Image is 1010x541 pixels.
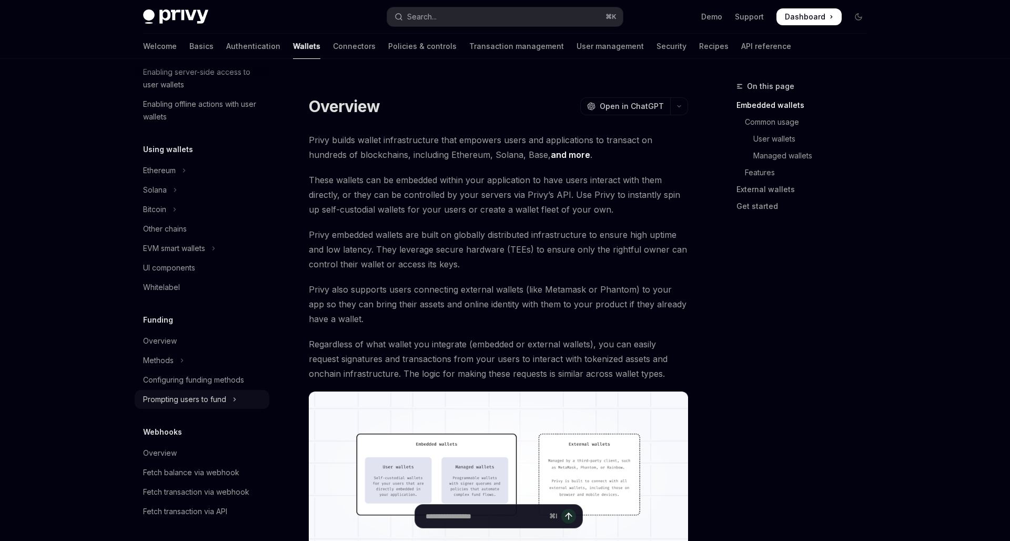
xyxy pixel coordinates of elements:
a: Whitelabel [135,278,269,297]
a: Managed wallets [736,147,875,164]
span: Privy builds wallet infrastructure that empowers users and applications to transact on hundreds o... [309,133,688,162]
div: Enabling server-side access to user wallets [143,66,263,91]
a: Fetch transaction via API [135,502,269,521]
button: Open in ChatGPT [580,97,670,115]
h5: Using wallets [143,143,193,156]
a: Fetch balance via webhook [135,463,269,482]
button: Open search [387,7,623,26]
a: Other chains [135,219,269,238]
span: On this page [747,80,794,93]
h1: Overview [309,97,380,116]
a: Dashboard [776,8,842,25]
div: EVM smart wallets [143,242,205,255]
div: Search... [407,11,437,23]
span: ⌘ K [605,13,617,21]
input: Ask a question... [426,505,545,528]
div: Fetch transaction via API [143,505,227,518]
button: Toggle Methods section [135,351,269,370]
a: User management [577,34,644,59]
div: Fetch transaction via webhook [143,486,249,498]
div: Fetch balance via webhook [143,466,239,479]
div: Methods [143,354,174,367]
span: Open in ChatGPT [600,101,664,112]
a: Policies & controls [388,34,457,59]
button: Toggle Solana section [135,181,269,199]
span: Regardless of what wallet you integrate (embedded or external wallets), you can easily request si... [309,337,688,381]
span: Privy embedded wallets are built on globally distributed infrastructure to ensure high uptime and... [309,227,688,272]
a: Overview [135,444,269,463]
div: Ethereum [143,164,176,177]
button: Toggle dark mode [850,8,867,25]
a: Embedded wallets [736,97,875,114]
a: Overview [135,332,269,350]
a: Basics [189,34,214,59]
a: External wallets [736,181,875,198]
h5: Webhooks [143,426,182,438]
h5: Funding [143,314,173,326]
a: Connectors [333,34,376,59]
a: Transaction management [469,34,564,59]
a: Demo [701,12,722,22]
a: Authentication [226,34,280,59]
a: Enabling server-side access to user wallets [135,63,269,94]
a: API reference [741,34,791,59]
div: Enabling offline actions with user wallets [143,98,263,123]
a: Features [736,164,875,181]
a: and more [551,149,590,161]
a: Support [735,12,764,22]
button: Toggle EVM smart wallets section [135,239,269,258]
button: Toggle Prompting users to fund section [135,390,269,409]
a: Wallets [293,34,320,59]
div: Other chains [143,223,187,235]
img: dark logo [143,9,208,24]
div: UI components [143,262,195,274]
button: Toggle Bitcoin section [135,200,269,219]
span: Dashboard [785,12,825,22]
div: Configuring funding methods [143,374,244,386]
a: Get started [736,198,875,215]
div: Overview [143,335,177,347]
button: Toggle Ethereum section [135,161,269,180]
a: Welcome [143,34,177,59]
span: Privy also supports users connecting external wallets (like Metamask or Phantom) to your app so t... [309,282,688,326]
div: Solana [143,184,167,196]
a: Security [656,34,686,59]
div: Overview [143,447,177,459]
a: User wallets [736,131,875,147]
a: Common usage [736,114,875,131]
a: Fetch transaction via webhook [135,483,269,502]
button: Send message [561,509,576,524]
a: Enabling offline actions with user wallets [135,95,269,126]
span: These wallets can be embedded within your application to have users interact with them directly, ... [309,173,688,217]
div: Bitcoin [143,203,166,216]
a: Configuring funding methods [135,370,269,389]
div: Prompting users to fund [143,393,226,406]
a: UI components [135,258,269,277]
a: Recipes [699,34,729,59]
div: Whitelabel [143,281,180,294]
